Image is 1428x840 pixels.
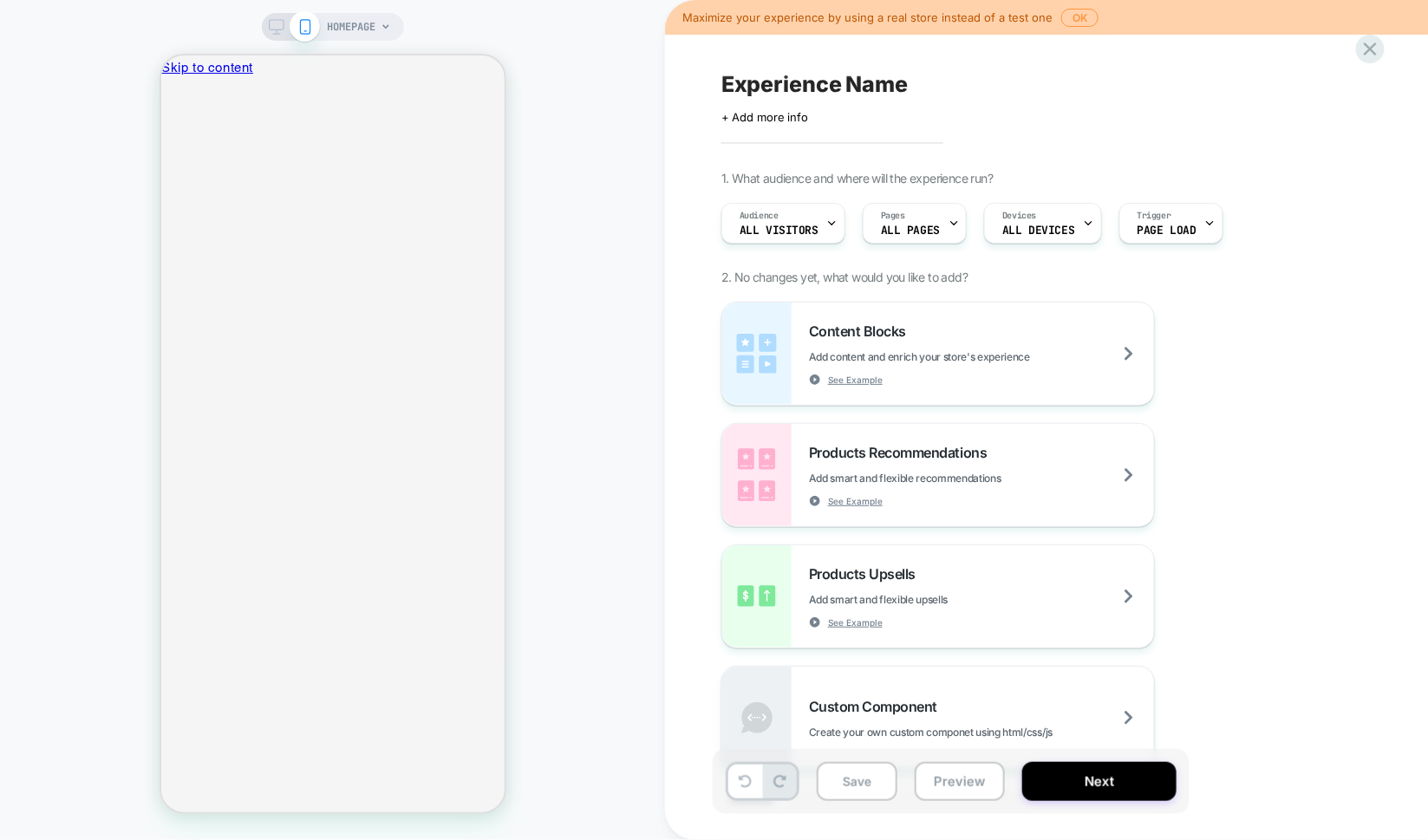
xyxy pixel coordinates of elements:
span: Pages [881,210,905,222]
button: Save [817,762,897,801]
span: + Add more info [721,110,808,124]
span: Page Load [1138,225,1197,237]
span: Audience [740,210,779,222]
span: Trigger [1138,210,1171,222]
span: Experience Name [721,71,908,97]
span: Content Blocks [809,322,915,340]
button: Preview [915,762,1005,801]
span: Devices [1002,210,1036,222]
span: Custom Component [809,698,946,715]
span: See Example [828,616,883,628]
button: Next [1022,762,1177,801]
span: Add content and enrich your store's experience [809,350,1117,363]
span: Products Recommendations [809,444,995,461]
span: See Example [828,495,883,507]
span: See Example [828,374,883,386]
button: OK [1061,9,1099,27]
span: Add smart and flexible recommendations [809,472,1088,485]
span: Add smart and flexible upsells [809,593,1034,606]
span: ALL DEVICES [1002,225,1074,237]
span: All Visitors [740,225,818,237]
span: HOMEPAGE [328,13,376,41]
span: ALL PAGES [881,225,940,237]
span: 1. What audience and where will the experience run? [721,171,993,186]
span: Create your own custom componet using html/css/js [809,726,1139,739]
span: Products Upsells [809,565,924,583]
span: 2. No changes yet, what would you like to add? [721,270,968,284]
